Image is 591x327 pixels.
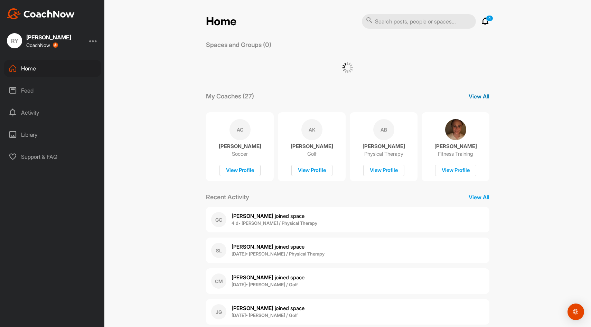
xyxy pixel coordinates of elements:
[342,62,353,73] img: G6gVgL6ErOh57ABN0eRmCEwV0I4iEi4d8EwaPGI0tHgoAbU4EAHFLEQAh+QQFCgALACwIAA4AGAASAAAEbHDJSesaOCdk+8xg...
[232,312,298,318] b: [DATE] • [PERSON_NAME] / Golf
[219,165,261,176] div: View Profile
[363,143,405,150] p: [PERSON_NAME]
[229,119,251,140] div: AC
[206,15,236,28] h2: Home
[567,304,584,320] div: Open Intercom Messenger
[4,126,101,143] div: Library
[362,14,476,29] input: Search posts, people or spaces...
[4,82,101,99] div: Feed
[4,148,101,165] div: Support & FAQ
[206,40,271,49] p: Spaces and Groups (0)
[307,151,317,157] p: Golf
[445,119,466,140] img: coach avatar
[7,33,22,48] div: RY
[232,305,273,311] b: [PERSON_NAME]
[232,274,304,281] span: joined space
[206,92,254,101] p: My Coaches (27)
[232,151,248,157] p: Soccer
[211,304,226,319] div: JG
[232,274,273,281] b: [PERSON_NAME]
[291,143,333,150] p: [PERSON_NAME]
[301,119,322,140] div: AK
[211,243,226,258] div: SL
[469,92,489,100] p: View All
[232,282,298,287] b: [DATE] • [PERSON_NAME] / Golf
[434,143,477,150] p: [PERSON_NAME]
[4,60,101,77] div: Home
[232,213,273,219] b: [PERSON_NAME]
[435,165,476,176] div: View Profile
[232,251,325,257] b: [DATE] • [PERSON_NAME] / Physical Therapy
[206,192,249,202] p: Recent Activity
[211,273,226,289] div: CM
[232,305,304,311] span: joined space
[232,243,304,250] span: joined space
[4,104,101,121] div: Activity
[26,42,58,48] div: CoachNow
[26,35,71,40] div: [PERSON_NAME]
[7,8,75,19] img: CoachNow
[486,15,493,21] p: 4
[211,212,226,227] div: GC
[373,119,394,140] div: AB
[232,220,317,226] b: 4 d • [PERSON_NAME] / Physical Therapy
[291,165,332,176] div: View Profile
[438,151,473,157] p: Fitness Training
[363,165,404,176] div: View Profile
[364,151,403,157] p: Physical Therapy
[469,193,489,201] p: View All
[232,243,273,250] b: [PERSON_NAME]
[232,213,304,219] span: joined space
[219,143,261,150] p: [PERSON_NAME]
